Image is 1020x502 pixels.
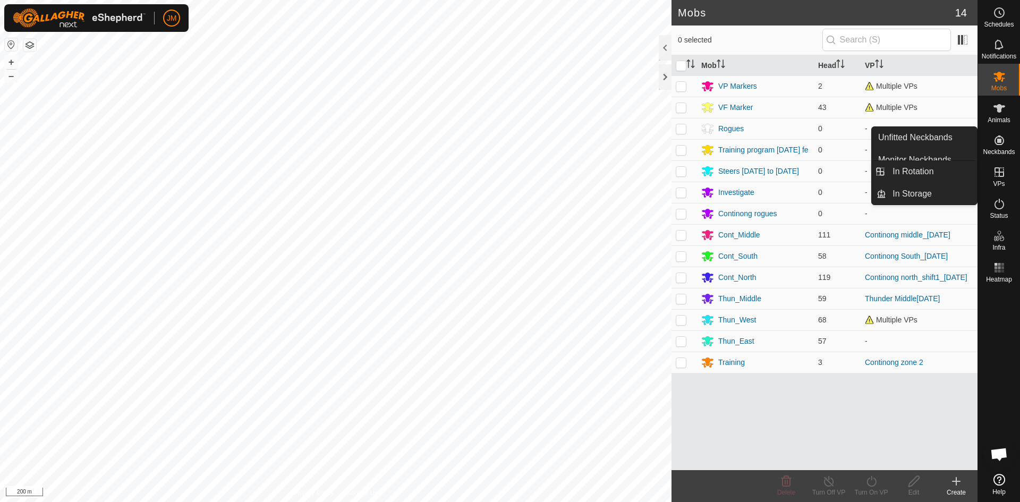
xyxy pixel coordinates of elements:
[718,229,760,241] div: Cont_Middle
[818,188,822,197] span: 0
[892,188,932,200] span: In Storage
[718,81,757,92] div: VP Markers
[872,183,977,205] li: In Storage
[718,336,754,347] div: Thun_East
[878,131,953,144] span: Unfitted Neckbands
[167,13,177,24] span: JM
[861,55,977,76] th: VP
[983,149,1015,155] span: Neckbands
[865,273,967,282] a: Continong north_shift1_[DATE]
[818,252,827,260] span: 58
[777,489,796,496] span: Delete
[717,61,725,70] p-sorticon: Activate to sort
[878,154,951,166] span: Monitor Neckbands
[861,139,977,160] td: -
[836,61,845,70] p-sorticon: Activate to sort
[818,124,822,133] span: 0
[886,161,977,182] a: In Rotation
[875,61,883,70] p-sorticon: Activate to sort
[5,56,18,69] button: +
[865,294,940,303] a: Thunder Middle[DATE]
[955,5,967,21] span: 14
[861,182,977,203] td: -
[346,488,378,498] a: Contact Us
[865,231,950,239] a: Continong middle_[DATE]
[818,167,822,175] span: 0
[822,29,951,51] input: Search (S)
[718,208,777,219] div: Continong rogues
[978,470,1020,499] a: Help
[818,146,822,154] span: 0
[718,293,761,304] div: Thun_Middle
[818,358,822,367] span: 3
[990,212,1008,219] span: Status
[818,337,827,345] span: 57
[983,438,1015,470] div: Open chat
[993,181,1005,187] span: VPs
[718,123,744,134] div: Rogues
[13,8,146,28] img: Gallagher Logo
[718,314,756,326] div: Thun_West
[935,488,977,497] div: Create
[5,70,18,82] button: –
[814,55,861,76] th: Head
[872,127,977,148] a: Unfitted Neckbands
[992,489,1006,495] span: Help
[982,53,1016,59] span: Notifications
[861,118,977,139] td: -
[892,165,933,178] span: In Rotation
[865,358,923,367] a: Continong zone 2
[807,488,850,497] div: Turn Off VP
[294,488,334,498] a: Privacy Policy
[992,244,1005,251] span: Infra
[984,21,1014,28] span: Schedules
[861,203,977,224] td: -
[818,82,822,90] span: 2
[818,294,827,303] span: 59
[892,488,935,497] div: Edit
[678,6,955,19] h2: Mobs
[718,102,753,113] div: VF Marker
[850,488,892,497] div: Turn On VP
[718,357,745,368] div: Training
[865,103,917,112] span: Multiple VPs
[718,166,799,177] div: Steers [DATE] to [DATE]
[23,39,36,52] button: Map Layers
[988,117,1010,123] span: Animals
[865,316,917,324] span: Multiple VPs
[697,55,814,76] th: Mob
[686,61,695,70] p-sorticon: Activate to sort
[886,183,977,205] a: In Storage
[818,273,830,282] span: 119
[872,149,977,171] a: Monitor Neckbands
[718,187,754,198] div: Investigate
[872,161,977,182] li: In Rotation
[991,85,1007,91] span: Mobs
[986,276,1012,283] span: Heatmap
[718,272,756,283] div: Cont_North
[861,160,977,182] td: -
[865,82,917,90] span: Multiple VPs
[718,251,758,262] div: Cont_South
[818,316,827,324] span: 68
[5,38,18,51] button: Reset Map
[861,330,977,352] td: -
[818,231,830,239] span: 111
[818,209,822,218] span: 0
[865,252,948,260] a: Continong South_[DATE]
[818,103,827,112] span: 43
[678,35,822,46] span: 0 selected
[718,144,809,156] div: Training program [DATE] fe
